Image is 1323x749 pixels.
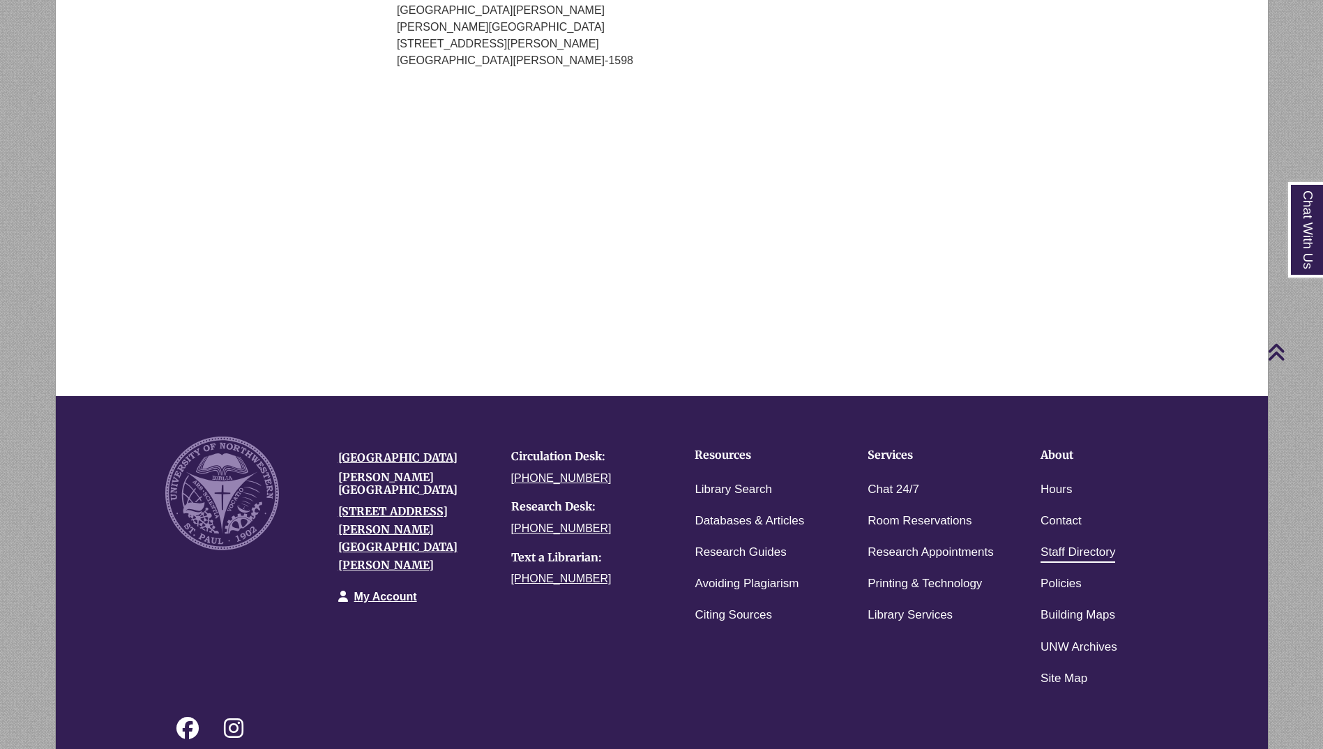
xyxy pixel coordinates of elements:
[397,2,1202,69] p: [GEOGRAPHIC_DATA][PERSON_NAME] [PERSON_NAME][GEOGRAPHIC_DATA] [STREET_ADDRESS][PERSON_NAME] [GEOG...
[511,472,612,484] a: [PHONE_NUMBER]
[1041,605,1115,626] a: Building Maps
[1041,511,1082,531] a: Contact
[1041,543,1115,563] a: Staff Directory
[1267,342,1320,361] a: Back to Top
[868,574,982,594] a: Printing & Technology
[354,591,417,603] a: My Account
[1041,669,1087,689] a: Site Map
[511,451,663,463] h4: Circulation Desk:
[511,522,612,534] a: [PHONE_NUMBER]
[1041,480,1072,500] a: Hours
[511,501,663,513] h4: Research Desk:
[511,573,612,584] a: [PHONE_NUMBER]
[176,717,199,739] i: Follow on Facebook
[1041,449,1170,462] h4: About
[695,605,772,626] a: Citing Sources
[695,449,824,462] h4: Resources
[165,437,279,550] img: UNW seal
[338,504,458,572] a: [STREET_ADDRESS][PERSON_NAME][GEOGRAPHIC_DATA][PERSON_NAME]
[695,543,786,563] a: Research Guides
[868,605,953,626] a: Library Services
[1041,637,1117,658] a: UNW Archives
[224,717,243,739] i: Follow on Instagram
[868,480,919,500] a: Chat 24/7
[1041,574,1082,594] a: Policies
[695,480,772,500] a: Library Search
[338,451,458,464] a: [GEOGRAPHIC_DATA]
[695,511,804,531] a: Databases & Articles
[338,471,490,496] h4: [PERSON_NAME][GEOGRAPHIC_DATA]
[511,552,663,564] h4: Text a Librarian:
[868,511,972,531] a: Room Reservations
[695,574,799,594] a: Avoiding Plagiarism
[868,449,997,462] h4: Services
[868,543,994,563] a: Research Appointments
